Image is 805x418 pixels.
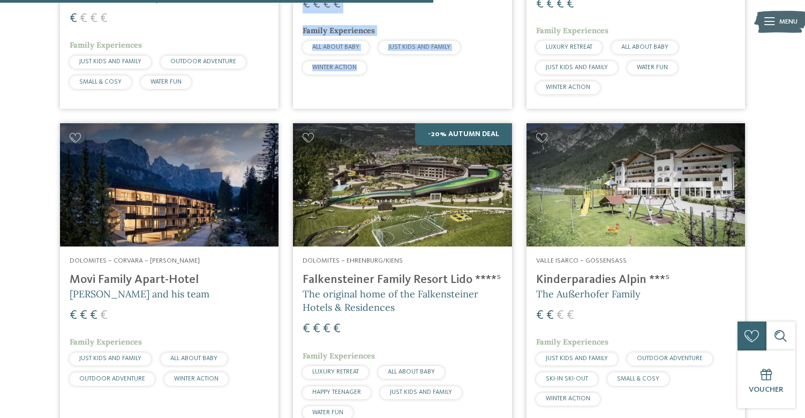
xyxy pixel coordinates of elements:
span: JUST KIDS AND FAMILY [390,389,452,395]
span: Family Experiences [70,337,142,347]
span: Family Experiences [536,337,608,347]
span: € [80,12,87,25]
span: SKI-IN SKI-OUT [546,376,588,382]
span: Family Experiences [303,351,375,361]
span: [PERSON_NAME] and his team [70,288,209,300]
span: Valle Isarco – Gossensass [536,257,627,264]
span: € [333,323,341,335]
span: € [70,309,77,322]
h4: Falkensteiner Family Resort Lido ****ˢ [303,273,502,287]
span: € [323,323,330,335]
span: ALL ABOUT BABY [388,369,435,375]
img: Looking for family hotels? Find the best ones here! [293,123,511,247]
span: OUTDOOR ADVENTURE [79,376,145,382]
img: Kinderparadies Alpin ***ˢ [526,123,745,247]
span: € [70,12,77,25]
span: SMALL & COSY [617,376,659,382]
span: JUST KIDS AND FAMILY [79,355,141,362]
span: Dolomites – Corvara – [PERSON_NAME] [70,257,200,264]
span: SMALL & COSY [79,79,122,85]
span: The original home of the Falkensteiner Hotels & Residences [303,288,478,313]
span: WINTER ACTION [546,395,590,402]
span: € [90,12,97,25]
h4: Movi Family Apart-Hotel [70,273,269,287]
span: € [80,309,87,322]
span: OUTDOOR ADVENTURE [170,58,236,65]
span: HAPPY TEENAGER [312,389,361,395]
span: € [556,309,564,322]
span: € [536,309,544,322]
span: WATER FUN [637,64,668,71]
span: ALL ABOUT BABY [312,44,359,50]
span: € [546,309,554,322]
span: € [90,309,97,322]
span: The Außerhofer Family [536,288,641,300]
span: JUST KIDS AND FAMILY [546,355,608,362]
span: JUST KIDS AND FAMILY [79,58,141,65]
span: WINTER ACTION [546,84,590,91]
span: LUXURY RETREAT [312,369,359,375]
h4: Kinderparadies Alpin ***ˢ [536,273,735,287]
span: ALL ABOUT BABY [621,44,668,50]
span: € [100,309,108,322]
span: WATER FUN [312,409,343,416]
span: Family Experiences [536,26,608,35]
span: € [100,12,108,25]
span: WATER FUN [151,79,182,85]
span: Voucher [749,386,784,393]
span: € [313,323,320,335]
span: ALL ABOUT BABY [170,355,217,362]
span: € [303,323,310,335]
span: OUTDOOR ADVENTURE [637,355,703,362]
span: WINTER ACTION [174,376,219,382]
a: Voucher [738,350,795,408]
span: Family Experiences [70,40,142,50]
span: LUXURY RETREAT [546,44,592,50]
span: JUST KIDS AND FAMILY [388,44,450,50]
span: WINTER ACTION [312,64,357,71]
img: Looking for family hotels? Find the best ones here! [60,123,279,247]
span: Family Experiences [303,26,375,35]
span: Dolomites – Ehrenburg/Kiens [303,257,403,264]
span: JUST KIDS AND FAMILY [546,64,608,71]
span: € [567,309,574,322]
